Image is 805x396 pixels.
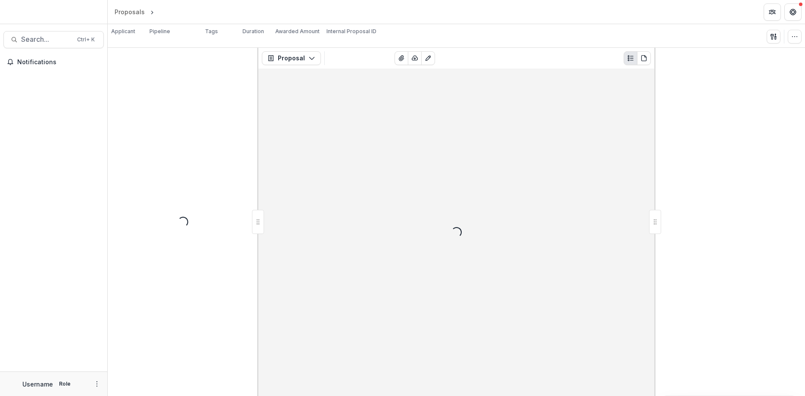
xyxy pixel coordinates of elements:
p: Internal Proposal ID [326,28,376,35]
button: Search... [3,31,104,48]
button: Edit as form [421,51,435,65]
span: Search... [21,35,72,44]
a: Proposals [111,6,148,18]
button: Get Help [784,3,802,21]
p: Tags [205,28,218,35]
div: Proposals [115,7,145,16]
button: More [92,379,102,389]
button: Proposal [262,51,321,65]
nav: breadcrumb [111,6,193,18]
button: Plaintext view [624,51,637,65]
button: View Attached Files [395,51,408,65]
p: Username [22,380,53,389]
button: Partners [764,3,781,21]
span: Notifications [17,59,100,66]
button: Notifications [3,55,104,69]
p: Awarded Amount [275,28,320,35]
p: Role [56,380,73,388]
button: PDF view [637,51,651,65]
p: Pipeline [149,28,170,35]
div: Ctrl + K [75,35,96,44]
p: Duration [242,28,264,35]
p: Applicant [111,28,135,35]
